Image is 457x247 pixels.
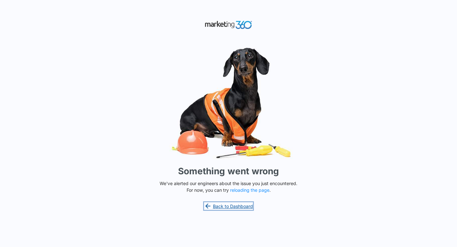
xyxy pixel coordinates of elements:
[205,19,252,30] img: Marketing 360 Logo
[157,180,300,193] p: We've alerted our engineers about the issue you just encountered. For now, you can try .
[178,164,279,178] h1: Something went wrong
[133,44,324,162] img: Sad Dog
[204,202,253,210] a: Back to Dashboard
[230,188,269,193] button: reloading the page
